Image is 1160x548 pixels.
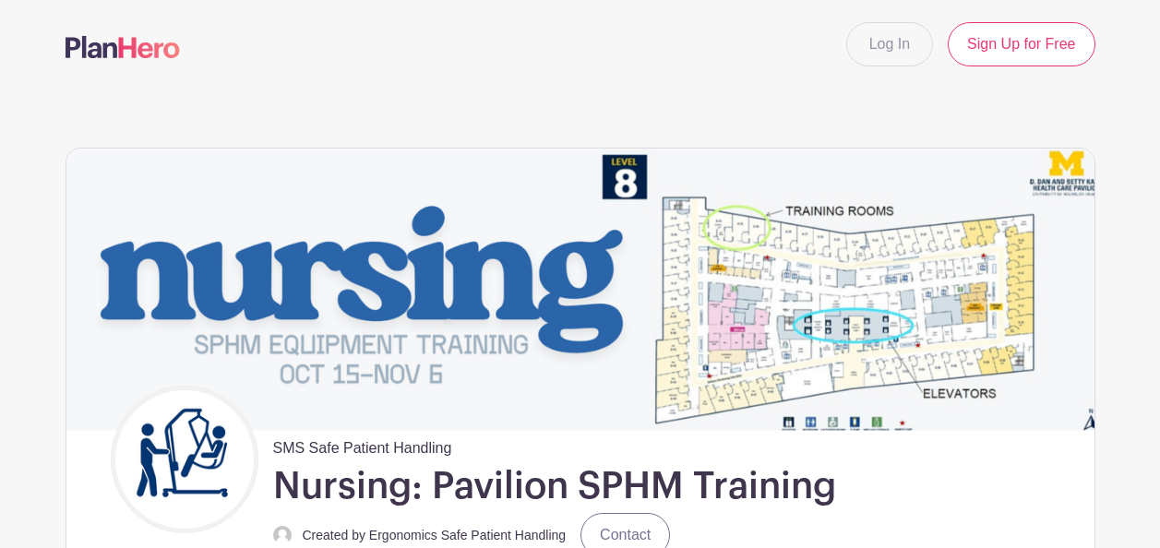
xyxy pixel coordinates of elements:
[115,390,254,529] img: Untitled%20design.png
[273,430,452,459] span: SMS Safe Patient Handling
[66,149,1094,430] img: event_banner_9715.png
[303,528,567,542] small: Created by Ergonomics Safe Patient Handling
[948,22,1094,66] a: Sign Up for Free
[66,36,180,58] img: logo-507f7623f17ff9eddc593b1ce0a138ce2505c220e1c5a4e2b4648c50719b7d32.svg
[273,463,836,509] h1: Nursing: Pavilion SPHM Training
[273,526,292,544] img: default-ce2991bfa6775e67f084385cd625a349d9dcbb7a52a09fb2fda1e96e2d18dcdb.png
[846,22,933,66] a: Log In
